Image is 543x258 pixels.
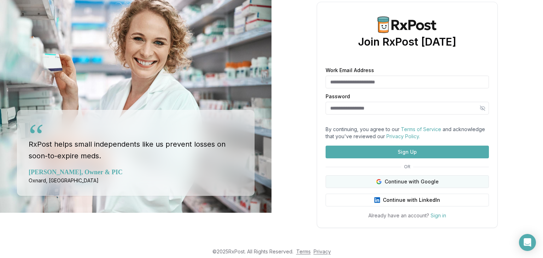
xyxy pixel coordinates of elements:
[326,68,489,73] label: Work Email Address
[326,94,489,99] label: Password
[29,119,44,153] div: “
[29,177,243,184] div: Oxnard, [GEOGRAPHIC_DATA]
[358,35,456,48] h1: Join RxPost [DATE]
[386,133,420,139] a: Privacy Policy.
[376,179,382,184] img: Google
[326,126,489,140] div: By continuing, you agree to our and acknowledge that you've reviewed our
[326,175,489,188] button: Continue with Google
[314,248,331,254] a: Privacy
[401,164,413,170] span: OR
[374,197,380,203] img: LinkedIn
[431,212,446,218] a: Sign in
[29,124,243,162] blockquote: RxPost helps small independents like us prevent losses on soon-to-expire meds.
[519,234,536,251] div: Open Intercom Messenger
[401,126,441,132] a: Terms of Service
[29,167,243,177] div: [PERSON_NAME], Owner & PIC
[368,212,429,218] span: Already have an account?
[476,102,489,115] button: Hide password
[326,146,489,158] button: Sign Up
[373,16,441,33] img: RxPost Logo
[326,194,489,206] button: Continue with LinkedIn
[296,248,311,254] a: Terms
